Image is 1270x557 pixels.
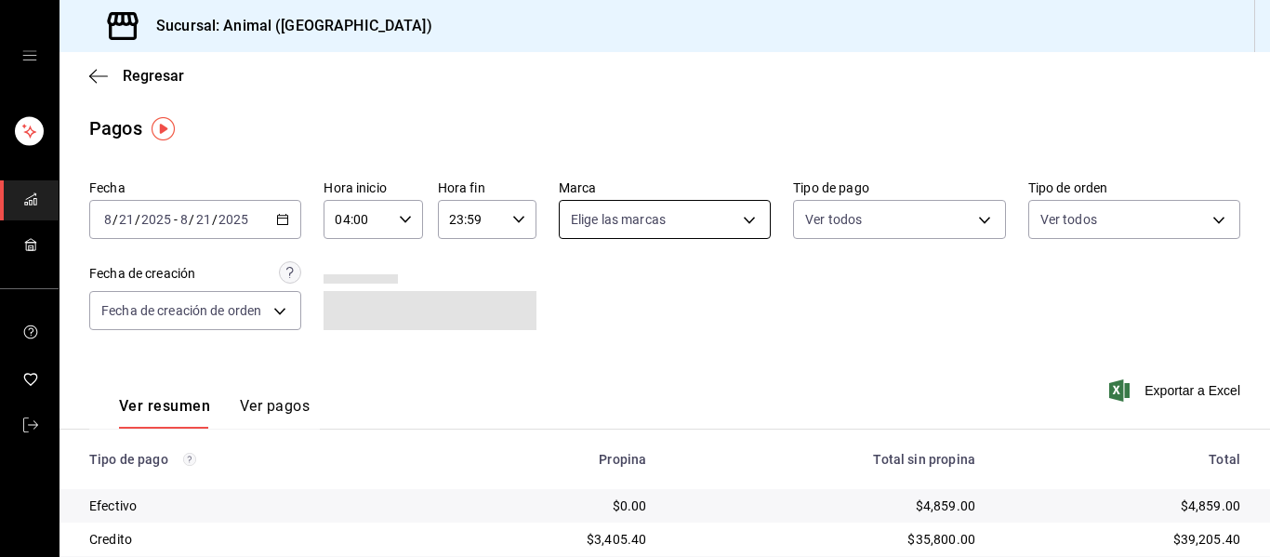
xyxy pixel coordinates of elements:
[195,212,212,227] input: --
[119,397,310,429] div: navigation tabs
[89,181,301,194] label: Fecha
[22,48,37,63] button: open drawer
[89,114,142,142] div: Pagos
[103,212,112,227] input: --
[324,181,422,194] label: Hora inicio
[118,212,135,227] input: --
[101,301,261,320] span: Fecha de creación de orden
[571,210,666,229] span: Elige las marcas
[240,397,310,429] button: Ver pagos
[89,67,184,85] button: Regresar
[676,452,975,467] div: Total sin propina
[119,397,210,429] button: Ver resumen
[179,212,189,227] input: --
[89,530,423,549] div: Credito
[438,181,536,194] label: Hora fin
[453,452,647,467] div: Propina
[1113,379,1240,402] button: Exportar a Excel
[141,15,432,37] h3: Sucursal: Animal ([GEOGRAPHIC_DATA])
[89,452,423,467] div: Tipo de pago
[89,497,423,515] div: Efectivo
[135,212,140,227] span: /
[89,264,195,284] div: Fecha de creación
[218,212,249,227] input: ----
[676,497,975,515] div: $4,859.00
[793,181,1005,194] label: Tipo de pago
[212,212,218,227] span: /
[1040,210,1097,229] span: Ver todos
[1005,497,1240,515] div: $4,859.00
[1005,452,1240,467] div: Total
[174,212,178,227] span: -
[676,530,975,549] div: $35,800.00
[123,67,184,85] span: Regresar
[189,212,194,227] span: /
[1005,530,1240,549] div: $39,205.40
[453,497,647,515] div: $0.00
[152,117,175,140] img: Tooltip marker
[559,181,771,194] label: Marca
[805,210,862,229] span: Ver todos
[140,212,172,227] input: ----
[453,530,647,549] div: $3,405.40
[112,212,118,227] span: /
[183,453,196,466] svg: Los pagos realizados con Pay y otras terminales son montos brutos.
[1028,181,1240,194] label: Tipo de orden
